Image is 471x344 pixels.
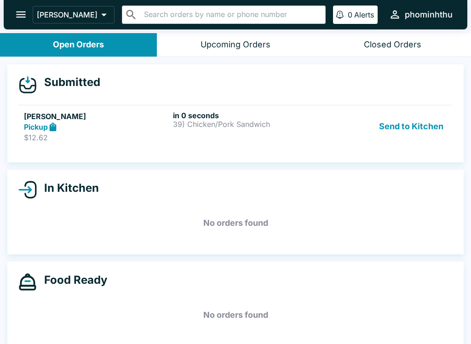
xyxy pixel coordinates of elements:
p: 39) Chicken/Pork Sandwich [173,120,318,128]
div: Open Orders [53,40,104,50]
div: Upcoming Orders [201,40,270,50]
h4: In Kitchen [37,181,99,195]
p: [PERSON_NAME] [37,10,98,19]
div: Closed Orders [364,40,421,50]
div: phominhthu [405,9,453,20]
h5: No orders found [18,206,453,240]
p: $12.62 [24,133,169,142]
button: open drawer [9,3,33,26]
button: [PERSON_NAME] [33,6,115,23]
button: phominhthu [385,5,456,24]
a: [PERSON_NAME]Pickup$12.62in 0 seconds39) Chicken/Pork SandwichSend to Kitchen [18,105,453,148]
p: Alerts [354,10,374,19]
input: Search orders by name or phone number [141,8,322,21]
button: Send to Kitchen [375,111,447,143]
strong: Pickup [24,122,48,132]
h5: [PERSON_NAME] [24,111,169,122]
p: 0 [348,10,352,19]
h5: No orders found [18,298,453,332]
h6: in 0 seconds [173,111,318,120]
h4: Food Ready [37,273,107,287]
h4: Submitted [37,75,100,89]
